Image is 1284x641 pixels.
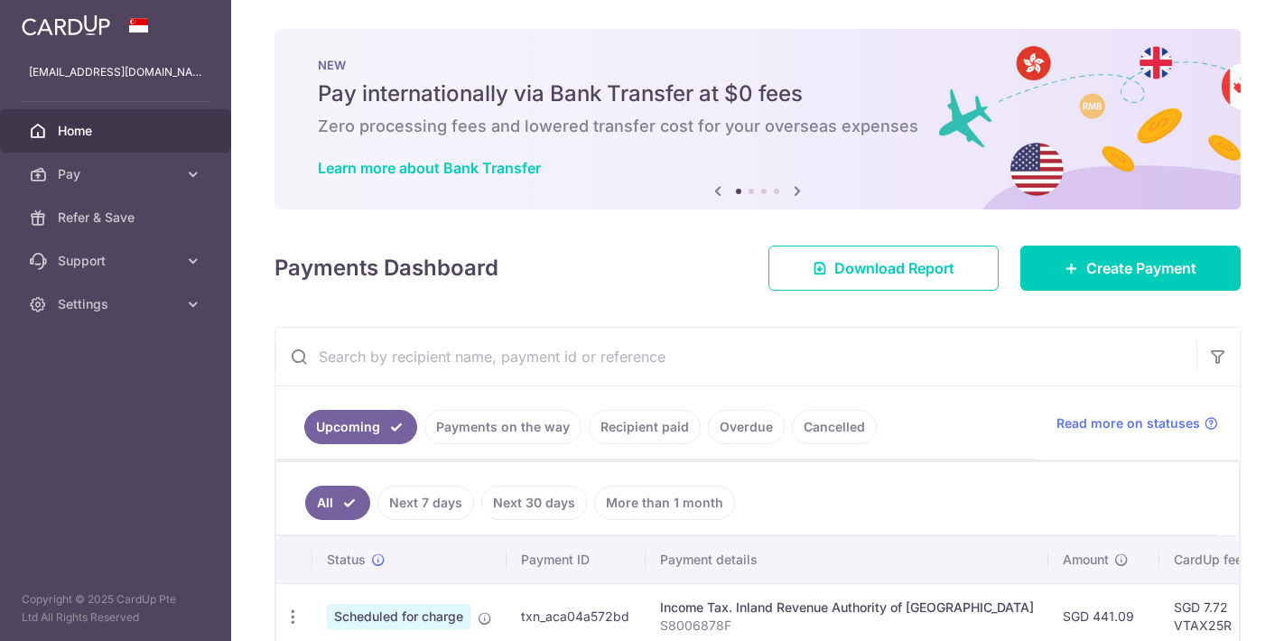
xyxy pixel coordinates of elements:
a: Read more on statuses [1056,414,1218,432]
a: Recipient paid [589,410,701,444]
span: Scheduled for charge [327,604,470,629]
span: Refer & Save [58,209,177,227]
a: Overdue [708,410,785,444]
span: Amount [1063,551,1109,569]
a: Download Report [768,246,999,291]
span: Support [58,252,177,270]
span: Download Report [834,257,954,279]
input: Search by recipient name, payment id or reference [275,328,1196,386]
span: Settings [58,295,177,313]
h4: Payments Dashboard [274,252,498,284]
iframe: Opens a widget where you can find more information [1168,587,1266,632]
span: Create Payment [1086,257,1196,279]
span: Status [327,551,366,569]
span: CardUp fee [1174,551,1242,569]
div: Income Tax. Inland Revenue Authority of [GEOGRAPHIC_DATA] [660,599,1034,617]
th: Payment ID [507,536,646,583]
p: NEW [318,58,1197,72]
span: Pay [58,165,177,183]
h6: Zero processing fees and lowered transfer cost for your overseas expenses [318,116,1197,137]
a: Payments on the way [424,410,582,444]
img: CardUp [22,14,110,36]
a: Next 7 days [377,486,474,520]
a: Upcoming [304,410,417,444]
p: S8006878F [660,617,1034,635]
h5: Pay internationally via Bank Transfer at $0 fees [318,79,1197,108]
a: Next 30 days [481,486,587,520]
span: Home [58,122,177,140]
a: Learn more about Bank Transfer [318,159,541,177]
span: Read more on statuses [1056,414,1200,432]
a: Create Payment [1020,246,1241,291]
th: Payment details [646,536,1048,583]
p: [EMAIL_ADDRESS][DOMAIN_NAME] [29,63,202,81]
img: Bank transfer banner [274,29,1241,209]
a: All [305,486,370,520]
a: Cancelled [792,410,877,444]
a: More than 1 month [594,486,735,520]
